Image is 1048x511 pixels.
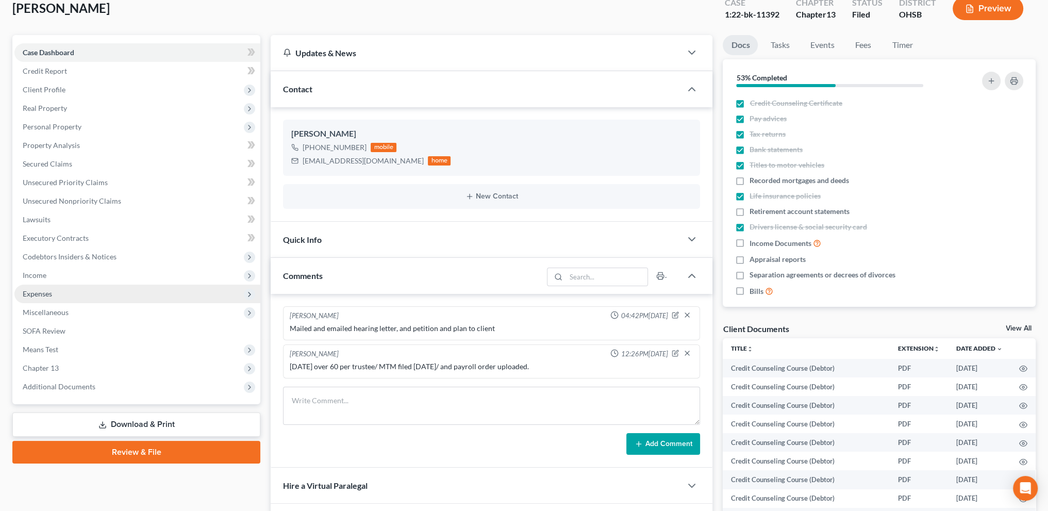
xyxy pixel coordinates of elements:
div: [PERSON_NAME] [291,128,692,140]
span: Unsecured Nonpriority Claims [23,196,121,205]
td: PDF [890,415,948,433]
td: Credit Counseling Course (Debtor) [723,415,890,433]
a: SOFA Review [14,322,260,340]
span: Life insurance policies [750,191,821,201]
a: Docs [723,35,758,55]
a: Extensionunfold_more [898,344,940,352]
div: home [428,156,451,166]
button: Add Comment [626,433,700,455]
span: Tax returns [750,129,786,139]
span: Client Profile [23,85,65,94]
td: Credit Counseling Course (Debtor) [723,470,890,489]
td: [DATE] [948,470,1011,489]
td: [DATE] [948,433,1011,452]
td: [DATE] [948,359,1011,377]
strong: 53% Completed [736,73,787,82]
td: Credit Counseling Course (Debtor) [723,433,890,452]
td: [DATE] [948,377,1011,396]
div: [PERSON_NAME] [290,349,339,359]
span: Comments [283,271,323,281]
td: [DATE] [948,396,1011,415]
span: 12:26PM[DATE] [621,349,668,359]
span: Bills [750,286,763,296]
span: Drivers license & social security card [750,222,867,232]
a: Property Analysis [14,136,260,155]
button: New Contact [291,192,692,201]
a: Unsecured Nonpriority Claims [14,192,260,210]
a: Unsecured Priority Claims [14,173,260,192]
span: Recorded mortgages and deeds [750,175,849,186]
td: [DATE] [948,452,1011,470]
span: Separation agreements or decrees of divorces [750,270,895,280]
div: Mailed and emailed hearing letter, and petition and plan to client [290,323,693,334]
a: Fees [846,35,879,55]
a: Events [802,35,842,55]
td: PDF [890,452,948,470]
span: 13 [826,9,836,19]
div: [PERSON_NAME] [290,311,339,321]
span: Real Property [23,104,67,112]
a: View All [1006,325,1032,332]
td: PDF [890,433,948,452]
td: Credit Counseling Course (Debtor) [723,452,890,470]
span: Contact [283,84,312,94]
span: Lawsuits [23,215,51,224]
a: Lawsuits [14,210,260,229]
div: Client Documents [723,323,789,334]
a: Download & Print [12,413,260,437]
span: Chapter 13 [23,364,59,372]
div: Chapter [796,9,836,21]
span: Pay advices [750,113,787,124]
div: Updates & News [283,47,669,58]
span: Secured Claims [23,159,72,168]
a: Titleunfold_more [731,344,753,352]
a: Credit Report [14,62,260,80]
td: PDF [890,377,948,396]
a: Secured Claims [14,155,260,173]
div: [EMAIL_ADDRESS][DOMAIN_NAME] [303,156,424,166]
td: [DATE] [948,415,1011,433]
div: [PHONE_NUMBER] [303,142,367,153]
span: Personal Property [23,122,81,131]
a: Date Added expand_more [956,344,1003,352]
span: Bank statements [750,144,803,155]
span: SOFA Review [23,326,65,335]
span: Titles to motor vehicles [750,160,824,170]
td: [DATE] [948,489,1011,508]
span: Hire a Virtual Paralegal [283,481,368,490]
a: Timer [884,35,921,55]
div: mobile [371,143,396,152]
span: Quick Info [283,235,322,244]
td: PDF [890,359,948,377]
span: 04:42PM[DATE] [621,311,668,321]
i: expand_more [996,346,1003,352]
i: unfold_more [934,346,940,352]
span: Income [23,271,46,279]
span: Credit Report [23,67,67,75]
span: Executory Contracts [23,234,89,242]
div: Open Intercom Messenger [1013,476,1038,501]
td: Credit Counseling Course (Debtor) [723,489,890,508]
input: Search... [566,268,648,286]
span: Property Analysis [23,141,80,150]
td: PDF [890,489,948,508]
td: PDF [890,470,948,489]
span: Appraisal reports [750,254,806,265]
span: Means Test [23,345,58,354]
span: [PERSON_NAME] [12,1,110,15]
span: Retirement account statements [750,206,850,217]
div: 1:22-bk-11392 [725,9,779,21]
span: Income Documents [750,238,811,249]
a: Tasks [762,35,797,55]
a: Case Dashboard [14,43,260,62]
span: Unsecured Priority Claims [23,178,108,187]
td: Credit Counseling Course (Debtor) [723,359,890,377]
div: OHSB [899,9,936,21]
td: Credit Counseling Course (Debtor) [723,396,890,415]
td: PDF [890,396,948,415]
span: Case Dashboard [23,48,74,57]
span: Expenses [23,289,52,298]
td: Credit Counseling Course (Debtor) [723,377,890,396]
span: Credit Counseling Certificate [750,98,842,108]
a: Review & File [12,441,260,464]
